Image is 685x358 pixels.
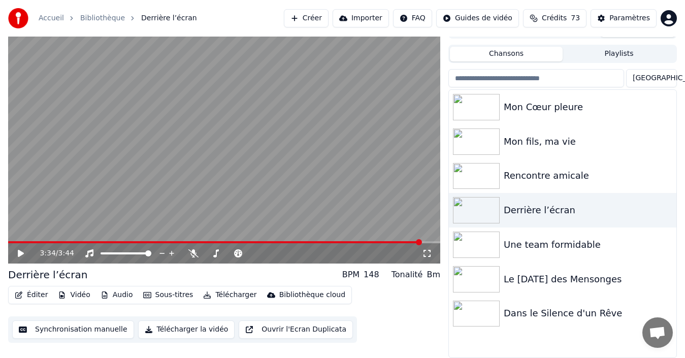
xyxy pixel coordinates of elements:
[199,288,260,302] button: Télécharger
[393,9,432,27] button: FAQ
[504,100,672,114] div: Mon Cœur pleure
[54,288,94,302] button: Vidéo
[571,13,580,23] span: 73
[342,269,360,281] div: BPM
[504,238,672,252] div: Une team formidable
[11,288,52,302] button: Éditer
[563,47,675,61] button: Playlists
[642,317,673,348] div: Ouvrir le chat
[39,13,64,23] a: Accueil
[96,288,137,302] button: Audio
[8,268,87,282] div: Derrière l’écran
[504,135,672,149] div: Mon fils, ma vie
[40,248,64,258] div: /
[504,203,672,217] div: Derrière l’écran
[450,47,563,61] button: Chansons
[504,306,672,320] div: Dans le Silence d'un Rêve
[427,269,440,281] div: Bm
[504,272,672,286] div: Le [DATE] des Mensonges
[609,13,650,23] div: Paramètres
[239,320,353,339] button: Ouvrir l'Ecran Duplicata
[12,320,134,339] button: Synchronisation manuelle
[39,13,197,23] nav: breadcrumb
[591,9,657,27] button: Paramètres
[279,290,345,300] div: Bibliothèque cloud
[504,169,672,183] div: Rencontre amicale
[139,288,198,302] button: Sous-titres
[392,269,423,281] div: Tonalité
[80,13,125,23] a: Bibliothèque
[284,9,329,27] button: Créer
[436,9,519,27] button: Guides de vidéo
[523,9,586,27] button: Crédits73
[333,9,389,27] button: Importer
[8,8,28,28] img: youka
[141,13,197,23] span: Derrière l’écran
[542,13,567,23] span: Crédits
[40,248,55,258] span: 3:34
[364,269,379,281] div: 148
[138,320,235,339] button: Télécharger la vidéo
[58,248,74,258] span: 3:44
